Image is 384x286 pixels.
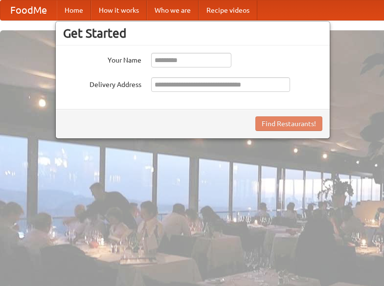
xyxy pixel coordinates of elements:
[63,77,141,89] label: Delivery Address
[255,116,322,131] button: Find Restaurants!
[63,26,322,41] h3: Get Started
[0,0,57,20] a: FoodMe
[199,0,257,20] a: Recipe videos
[147,0,199,20] a: Who we are
[91,0,147,20] a: How it works
[57,0,91,20] a: Home
[63,53,141,65] label: Your Name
